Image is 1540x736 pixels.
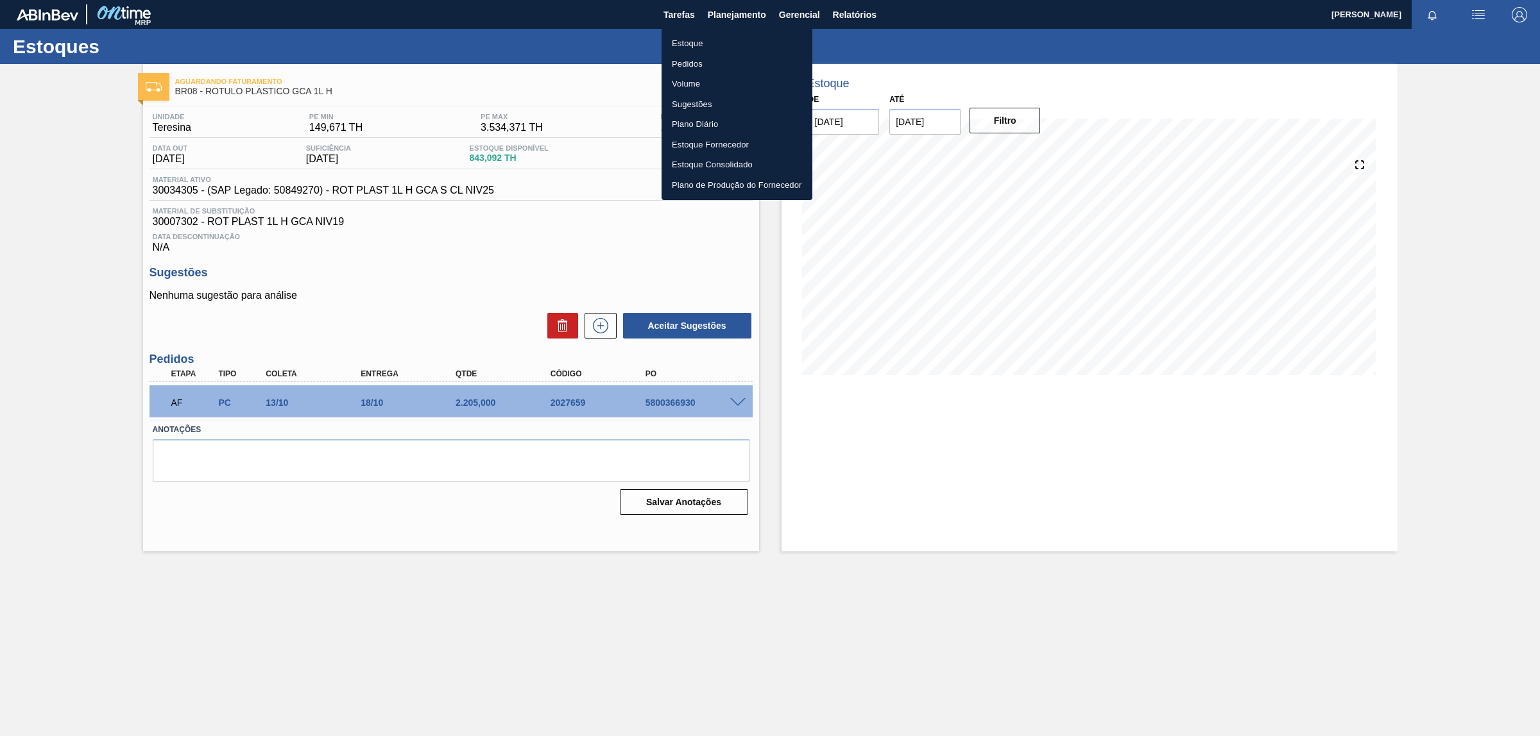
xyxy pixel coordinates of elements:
[662,74,812,94] a: Volume
[662,155,812,175] a: Estoque Consolidado
[662,33,812,54] a: Estoque
[662,94,812,115] a: Sugestões
[662,114,812,135] a: Plano Diário
[662,175,812,196] a: Plano de Produção do Fornecedor
[662,135,812,155] a: Estoque Fornecedor
[662,54,812,74] a: Pedidos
